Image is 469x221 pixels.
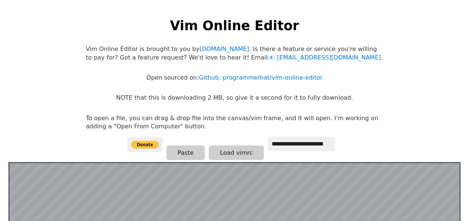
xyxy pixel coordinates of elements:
p: Open sourced on: [146,74,323,82]
p: Vim Online Editor is brought to you by . Is there a feature or service you're willing to pay for?... [86,45,383,62]
p: To open a file, you can drag & drop file into the canvas/vim frame, and it will open. I'm working... [86,114,383,131]
p: NOTE that this is downloading 2 MB, so give it a second for it to fully download. [116,94,353,102]
a: [DOMAIN_NAME] [200,45,249,52]
button: Paste [166,145,205,160]
button: Load vimrc [209,145,264,160]
a: [EMAIL_ADDRESS][DOMAIN_NAME] [268,54,381,61]
h1: Vim Online Editor [170,16,299,35]
a: Github: programmerhat/vim-online-editor [199,74,323,81]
